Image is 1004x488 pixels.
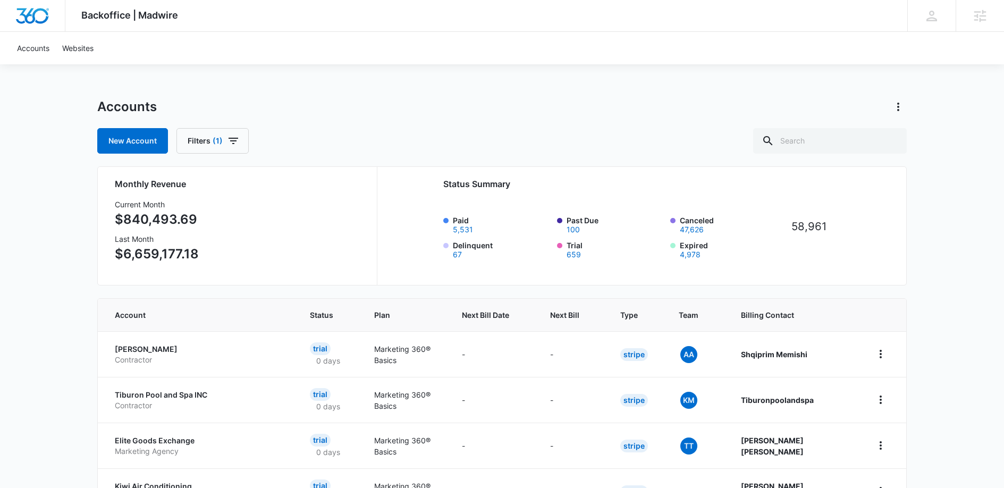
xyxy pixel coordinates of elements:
[872,346,889,363] button: home
[680,240,778,258] label: Expired
[115,390,284,410] a: Tiburon Pool and Spa INCContractor
[115,390,284,400] p: Tiburon Pool and Spa INC
[310,342,331,355] div: Trial
[620,348,648,361] div: Stripe
[680,346,697,363] span: AA
[310,355,347,366] p: 0 days
[213,137,223,145] span: (1)
[97,128,168,154] a: New Account
[620,394,648,407] div: Stripe
[115,446,284,457] p: Marketing Agency
[741,396,814,405] strong: Tiburonpoolandspa
[443,178,836,190] h2: Status Summary
[176,128,249,154] button: Filters(1)
[680,226,704,233] button: Canceled
[310,401,347,412] p: 0 days
[115,178,364,190] h2: Monthly Revenue
[753,128,907,154] input: Search
[453,240,551,258] label: Delinquent
[791,220,826,233] tspan: 58,961
[890,98,907,115] button: Actions
[462,309,509,321] span: Next Bill Date
[310,434,331,447] div: Trial
[679,309,700,321] span: Team
[741,309,847,321] span: Billing Contact
[115,400,284,411] p: Contractor
[81,10,178,21] span: Backoffice | Madwire
[872,391,889,408] button: home
[449,331,537,377] td: -
[550,309,579,321] span: Next Bill
[537,423,608,468] td: -
[115,210,199,229] p: $840,493.69
[453,251,462,258] button: Delinquent
[872,437,889,454] button: home
[374,309,437,321] span: Plan
[115,199,199,210] h3: Current Month
[374,389,437,411] p: Marketing 360® Basics
[115,344,284,365] a: [PERSON_NAME]Contractor
[567,215,664,233] label: Past Due
[97,99,157,115] h1: Accounts
[449,423,537,468] td: -
[567,240,664,258] label: Trial
[374,435,437,457] p: Marketing 360® Basics
[115,435,284,456] a: Elite Goods ExchangeMarketing Agency
[620,440,648,452] div: Stripe
[310,388,331,401] div: Trial
[310,447,347,458] p: 0 days
[680,392,697,409] span: KM
[115,344,284,355] p: [PERSON_NAME]
[11,32,56,64] a: Accounts
[620,309,638,321] span: Type
[453,215,551,233] label: Paid
[567,226,580,233] button: Past Due
[56,32,100,64] a: Websites
[741,350,807,359] strong: Shqiprim Memishi
[453,226,473,233] button: Paid
[537,377,608,423] td: -
[449,377,537,423] td: -
[374,343,437,366] p: Marketing 360® Basics
[115,309,269,321] span: Account
[741,436,804,456] strong: [PERSON_NAME] [PERSON_NAME]
[115,355,284,365] p: Contractor
[115,245,199,264] p: $6,659,177.18
[680,251,701,258] button: Expired
[567,251,581,258] button: Trial
[537,331,608,377] td: -
[680,215,778,233] label: Canceled
[115,435,284,446] p: Elite Goods Exchange
[680,437,697,455] span: TT
[310,309,333,321] span: Status
[115,233,199,245] h3: Last Month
